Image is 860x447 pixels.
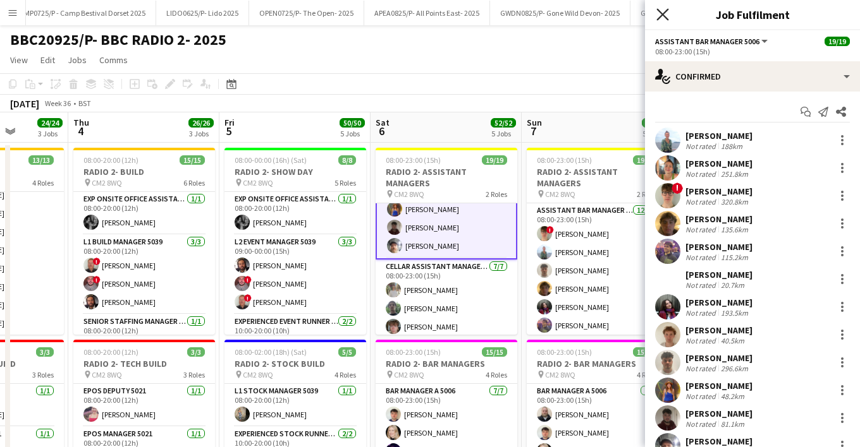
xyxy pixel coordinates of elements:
[718,308,751,318] div: 193.5km
[546,226,554,234] span: !
[685,158,752,169] div: [PERSON_NAME]
[527,358,668,369] h3: RADIO 2- BAR MANAGERS
[685,352,752,364] div: [PERSON_NAME]
[718,141,745,151] div: 188km
[94,52,133,68] a: Comms
[73,384,215,427] app-card-role: EPOS Deputy 50211/108:00-20:00 (12h)[PERSON_NAME]
[93,258,101,265] span: !
[525,124,542,138] span: 7
[99,54,128,66] span: Comms
[685,141,718,151] div: Not rated
[825,37,850,46] span: 19/19
[335,370,356,379] span: 4 Roles
[223,124,235,138] span: 5
[92,370,122,379] span: CM2 8WQ
[645,61,860,92] div: Confirmed
[685,336,718,345] div: Not rated
[491,118,516,128] span: 52/52
[36,347,54,357] span: 3/3
[718,280,747,290] div: 20.7km
[73,166,215,177] h3: RADIO 2- BUILD
[224,384,366,427] app-card-role: L1 Stock Manager 50391/108:00-20:00 (12h)[PERSON_NAME]
[537,155,592,165] span: 08:00-23:00 (15h)
[68,54,87,66] span: Jobs
[5,52,33,68] a: View
[386,347,441,357] span: 08:00-23:00 (15h)
[386,155,441,165] span: 08:00-23:00 (15h)
[224,358,366,369] h3: RADIO 2- STOCK BUILD
[35,52,60,68] a: Edit
[685,325,752,336] div: [PERSON_NAME]
[249,1,364,25] button: OPEN0725/P- The Open- 2025
[633,347,658,357] span: 15/15
[224,192,366,235] app-card-role: Exp Onsite Office Assistant 50121/108:00-20:00 (12h)[PERSON_NAME]
[37,118,63,128] span: 24/24
[718,336,747,345] div: 40.5km
[685,364,718,373] div: Not rated
[71,124,89,138] span: 4
[73,358,215,369] h3: RADIO 2- TECH BUILD
[537,347,592,357] span: 08:00-23:00 (15h)
[224,166,366,177] h3: RADIO 2- SHOW DAY
[73,314,215,357] app-card-role: Senior Staffing Manager 50391/108:00-20:00 (12h)
[28,155,54,165] span: 13/13
[482,347,507,357] span: 15/15
[183,370,205,379] span: 3 Roles
[685,197,718,206] div: Not rated
[38,129,62,138] div: 3 Jobs
[235,155,307,165] span: 08:00-00:00 (16h) (Sat)
[655,47,850,56] div: 08:00-23:00 (15h)
[685,186,752,197] div: [PERSON_NAME]
[180,155,205,165] span: 15/15
[685,408,752,419] div: [PERSON_NAME]
[83,155,138,165] span: 08:00-20:00 (12h)
[527,148,668,335] div: 08:00-23:00 (15h)19/19RADIO 2- ASSISTANT MANAGERS CM2 8WQ2 RolesAssistant Bar Manager 500612/1208...
[672,182,683,194] span: !
[718,169,751,179] div: 251.8km
[244,276,252,283] span: !
[224,117,235,128] span: Fri
[376,117,390,128] span: Sat
[685,391,718,401] div: Not rated
[376,148,517,335] app-job-card: 08:00-23:00 (15h)19/19RADIO 2- ASSISTANT MANAGERS CM2 8WQ2 Roles[PERSON_NAME][PERSON_NAME][PERSON...
[718,419,747,429] div: 81.1km
[545,370,575,379] span: CM2 8WQ
[338,347,356,357] span: 5/5
[642,129,666,138] div: 5 Jobs
[73,148,215,335] app-job-card: 08:00-20:00 (12h)15/15RADIO 2- BUILD CM2 8WQ6 RolesExp Onsite Office Assistant 50121/108:00-20:00...
[364,1,490,25] button: APEA0825/P- All Points East- 2025
[187,347,205,357] span: 3/3
[189,129,213,138] div: 3 Jobs
[718,225,751,234] div: 135.6km
[243,370,273,379] span: CM2 8WQ
[340,129,364,138] div: 5 Jobs
[93,276,101,283] span: !
[637,189,658,199] span: 2 Roles
[685,380,752,391] div: [PERSON_NAME]
[235,347,307,357] span: 08:00-02:00 (18h) (Sat)
[73,117,89,128] span: Thu
[394,189,424,199] span: CM2 8WQ
[183,178,205,188] span: 6 Roles
[655,37,770,46] button: Assistant Bar Manager 5006
[630,1,771,25] button: GWNK0825/P- Gone Wild Norfolk- 2025
[10,54,28,66] span: View
[340,118,365,128] span: 50/50
[685,419,718,429] div: Not rated
[40,54,55,66] span: Edit
[32,178,54,188] span: 4 Roles
[224,148,366,335] app-job-card: 08:00-00:00 (16h) (Sat)8/8RADIO 2- SHOW DAY CM2 8WQ5 RolesExp Onsite Office Assistant 50121/108:0...
[685,130,752,141] div: [PERSON_NAME]
[545,189,575,199] span: CM2 8WQ
[188,118,214,128] span: 26/26
[655,37,759,46] span: Assistant Bar Manager 5006
[491,129,515,138] div: 5 Jobs
[224,235,366,314] app-card-role: L2 Event Manager 50393/309:00-00:00 (15h)[PERSON_NAME]![PERSON_NAME]![PERSON_NAME]
[376,259,517,416] app-card-role: Cellar Assistant Manager 50067/708:00-23:00 (15h)[PERSON_NAME][PERSON_NAME][PERSON_NAME]
[718,197,751,206] div: 320.8km
[685,297,752,308] div: [PERSON_NAME]
[718,364,751,373] div: 296.6km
